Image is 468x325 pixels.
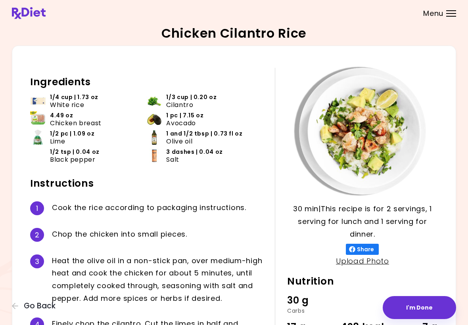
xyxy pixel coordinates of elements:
div: 30 g [287,293,338,308]
div: 27 g [387,293,438,308]
div: H e a t t h e o l i v e o i l i n a n o n - s t i c k p a n , o v e r m e d i u m - h i g h h e a... [52,254,263,305]
span: Lime [50,138,65,145]
button: Share [346,244,379,255]
p: 30 min | This recipe is for 2 servings, 1 serving for lunch and 1 serving for dinner. [287,203,438,241]
span: Black pepper [50,156,96,163]
span: 1/4 cup | 1.73 oz [50,94,98,101]
div: 3 [30,254,44,268]
span: Menu [423,10,443,17]
span: 1/2 pc | 1.09 oz [50,130,94,138]
div: C o o k t h e r i c e a c c o r d i n g t o p a c k a g i n g i n s t r u c t i o n s . [52,201,263,215]
span: 1 pc | 7.15 oz [166,112,203,119]
div: 2 [30,228,44,242]
div: Carbs [287,308,338,314]
span: Avocado [166,119,196,127]
span: Cilantro [166,101,193,109]
div: C h o p t h e c h i c k e n i n t o s m a l l p i e c e s . [52,228,263,242]
div: 1 [30,201,44,215]
span: 1/2 tsp | 0.04 oz [50,148,100,156]
span: Chicken breast [50,119,102,127]
span: 4.49 oz [50,112,73,119]
span: Go Back [24,302,56,310]
span: Olive oil [166,138,192,145]
button: Go Back [12,302,59,310]
img: RxDiet [12,7,46,19]
h2: Nutrition [287,275,438,288]
span: 1/3 cup | 0.20 oz [166,94,217,101]
a: Upload Photo [336,256,389,266]
h2: Ingredients [30,76,263,88]
span: Salt [166,156,179,163]
button: I'm Done [383,296,456,319]
span: 3 dashes | 0.04 oz [166,148,223,156]
span: 1 and 1/2 tbsp | 0.73 fl oz [166,130,242,138]
span: Share [355,246,376,252]
h2: Instructions [30,177,263,190]
span: White rice [50,101,84,109]
h2: Chicken Cilantro Rice [161,27,307,40]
